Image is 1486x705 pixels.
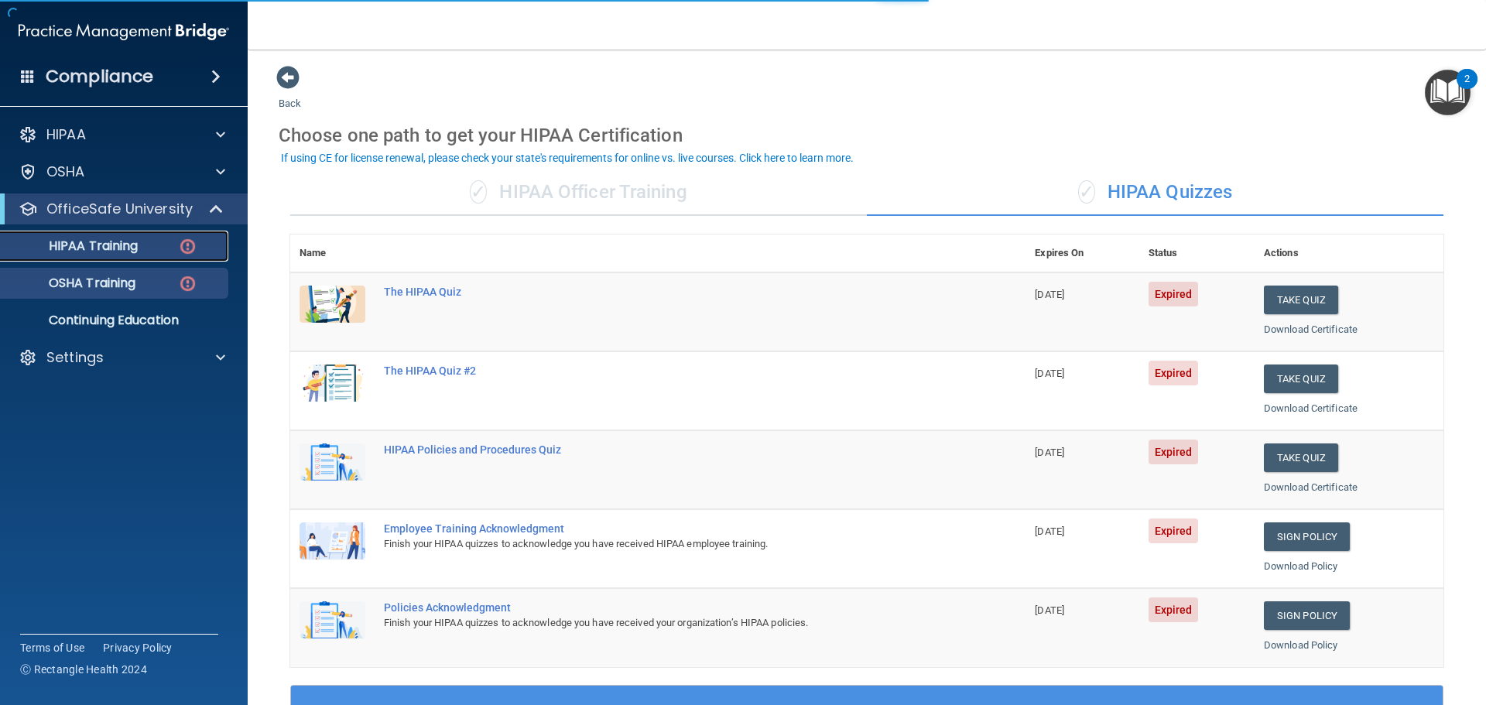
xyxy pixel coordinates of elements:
div: Finish your HIPAA quizzes to acknowledge you have received HIPAA employee training. [384,535,948,553]
a: Privacy Policy [103,640,173,655]
iframe: Drift Widget Chat Controller [1218,595,1467,657]
span: [DATE] [1035,368,1064,379]
span: [DATE] [1035,289,1064,300]
div: Employee Training Acknowledgment [384,522,948,535]
p: Settings [46,348,104,367]
th: Status [1139,234,1255,272]
span: Expired [1149,597,1199,622]
div: HIPAA Policies and Procedures Quiz [384,443,948,456]
p: HIPAA [46,125,86,144]
th: Actions [1255,234,1443,272]
a: Download Policy [1264,560,1338,572]
p: HIPAA Training [10,238,138,254]
span: Expired [1149,518,1199,543]
div: Policies Acknowledgment [384,601,948,614]
span: Ⓒ Rectangle Health 2024 [20,662,147,677]
div: If using CE for license renewal, please check your state's requirements for online vs. live cours... [281,152,854,163]
a: Back [279,79,301,109]
img: danger-circle.6113f641.png [178,274,197,293]
div: Choose one path to get your HIPAA Certification [279,113,1455,158]
a: Sign Policy [1264,522,1350,551]
button: Take Quiz [1264,443,1338,472]
span: Expired [1149,440,1199,464]
a: Settings [19,348,225,367]
button: Take Quiz [1264,364,1338,393]
th: Expires On [1025,234,1138,272]
img: PMB logo [19,16,229,47]
a: OSHA [19,163,225,181]
span: [DATE] [1035,447,1064,458]
p: OSHA [46,163,85,181]
span: Expired [1149,282,1199,306]
p: Continuing Education [10,313,221,328]
a: Download Certificate [1264,402,1358,414]
a: HIPAA [19,125,225,144]
div: HIPAA Quizzes [867,169,1443,216]
button: If using CE for license renewal, please check your state's requirements for online vs. live cours... [279,150,856,166]
img: danger-circle.6113f641.png [178,237,197,256]
a: OfficeSafe University [19,200,224,218]
button: Take Quiz [1264,286,1338,314]
a: Terms of Use [20,640,84,655]
p: OSHA Training [10,275,135,291]
th: Name [290,234,375,272]
span: [DATE] [1035,525,1064,537]
span: [DATE] [1035,604,1064,616]
a: Download Certificate [1264,481,1358,493]
div: HIPAA Officer Training [290,169,867,216]
div: The HIPAA Quiz #2 [384,364,948,377]
button: Open Resource Center, 2 new notifications [1425,70,1471,115]
p: OfficeSafe University [46,200,193,218]
h4: Compliance [46,66,153,87]
div: The HIPAA Quiz [384,286,948,298]
div: 2 [1464,79,1470,99]
a: Download Certificate [1264,323,1358,335]
span: ✓ [470,180,487,204]
div: Finish your HIPAA quizzes to acknowledge you have received your organization’s HIPAA policies. [384,614,948,632]
span: Expired [1149,361,1199,385]
span: ✓ [1078,180,1095,204]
